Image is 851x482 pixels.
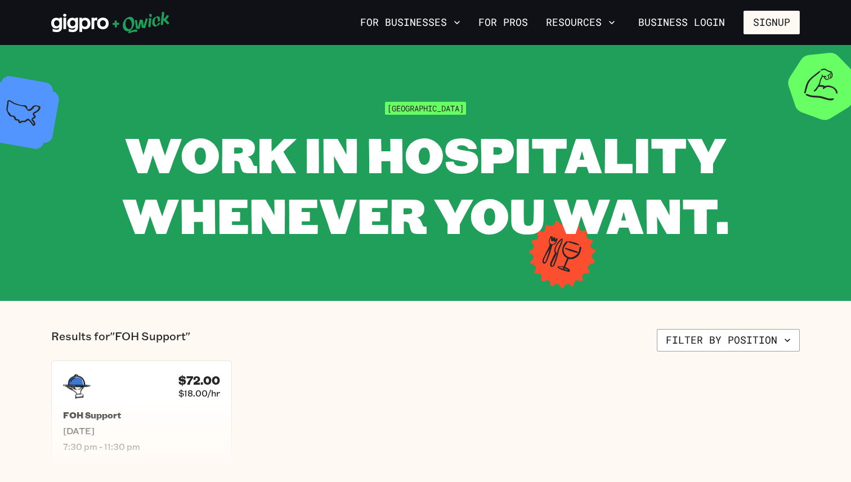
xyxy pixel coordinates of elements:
[63,441,220,452] span: 7:30 pm - 11:30 pm
[474,13,532,32] a: For Pros
[541,13,620,32] button: Resources
[657,329,800,352] button: Filter by position
[63,425,220,436] span: [DATE]
[385,102,466,115] span: [GEOGRAPHIC_DATA]
[51,329,190,352] p: Results for "FOH Support"
[178,373,220,388] h4: $72.00
[178,388,220,399] span: $18.00/hr
[51,361,232,464] a: $72.00$18.00/hrFOH Support[DATE]7:30 pm - 11:30 pm
[629,11,734,34] a: Business Login
[356,13,465,32] button: For Businesses
[122,121,729,247] span: WORK IN HOSPITALITY WHENEVER YOU WANT.
[63,409,220,421] h5: FOH Support
[743,11,800,34] button: Signup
